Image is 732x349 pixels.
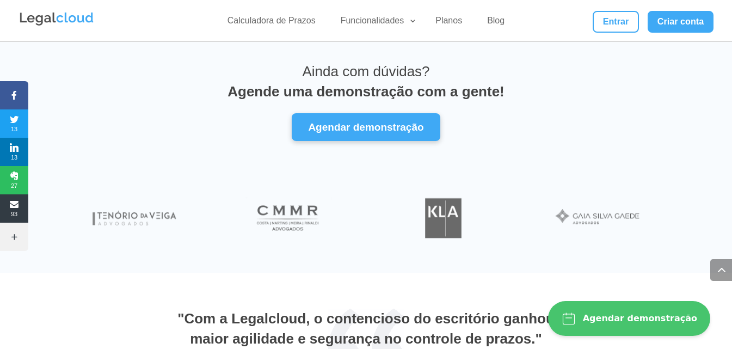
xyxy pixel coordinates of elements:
[227,83,505,100] strong: Agende uma demonstração com a gente!
[396,192,491,244] img: Koury Lopes Advogados
[593,11,638,33] a: Entrar
[19,20,95,29] a: Logo da Legalcloud
[429,15,469,31] a: Planos
[292,113,440,141] a: Agendar demonstração
[177,310,555,346] span: "Com a Legalcloud, o contencioso do escritório ganhou maior agilidade e segurança no controle de ...
[87,192,182,244] img: Tenório da Veiga
[241,192,336,244] img: Costa Martins Meira Rinaldi
[227,63,505,99] span: Ainda com dúvidas?
[334,15,417,31] a: Funcionalidades
[481,15,511,31] a: Blog
[221,15,322,31] a: Calculadora de Prazos
[550,192,645,244] img: Gaia Silva Gaede Advogados
[648,11,714,33] a: Criar conta
[19,11,95,27] img: Legalcloud Logo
